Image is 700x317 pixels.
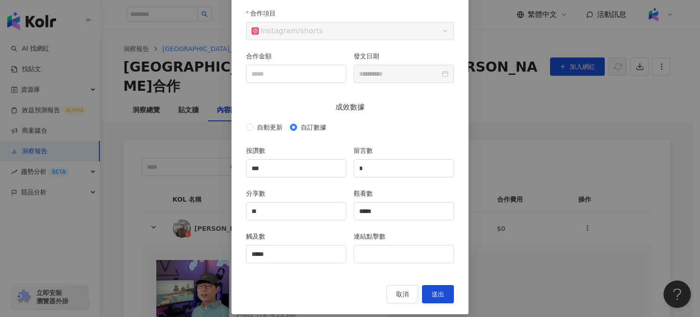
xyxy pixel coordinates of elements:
[396,291,409,298] span: 取消
[247,203,346,220] input: 分享數
[246,146,272,156] label: 按讚數
[247,245,346,263] input: 觸及數
[432,291,444,298] span: 送出
[354,188,380,198] label: 觀看數
[354,203,453,220] input: 觀看數
[252,22,298,40] div: Instagram
[354,245,453,263] input: 連結點擊數
[359,69,440,79] input: 發文日期
[386,285,418,303] button: 取消
[354,231,392,241] label: 連結點擊數
[297,122,330,132] span: 自訂數據
[252,22,448,40] span: / shorts
[247,65,346,83] input: 合作金額
[246,231,272,241] label: 觸及數
[422,285,454,303] button: 送出
[247,160,346,177] input: 按讚數
[328,101,372,113] span: 成效數據
[354,146,380,156] label: 留言數
[246,188,272,198] label: 分享數
[253,122,286,132] span: 自動更新
[246,8,283,18] label: 合作項目
[354,51,386,61] label: 發文日期
[354,160,453,177] input: 留言數
[246,51,278,61] label: 合作金額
